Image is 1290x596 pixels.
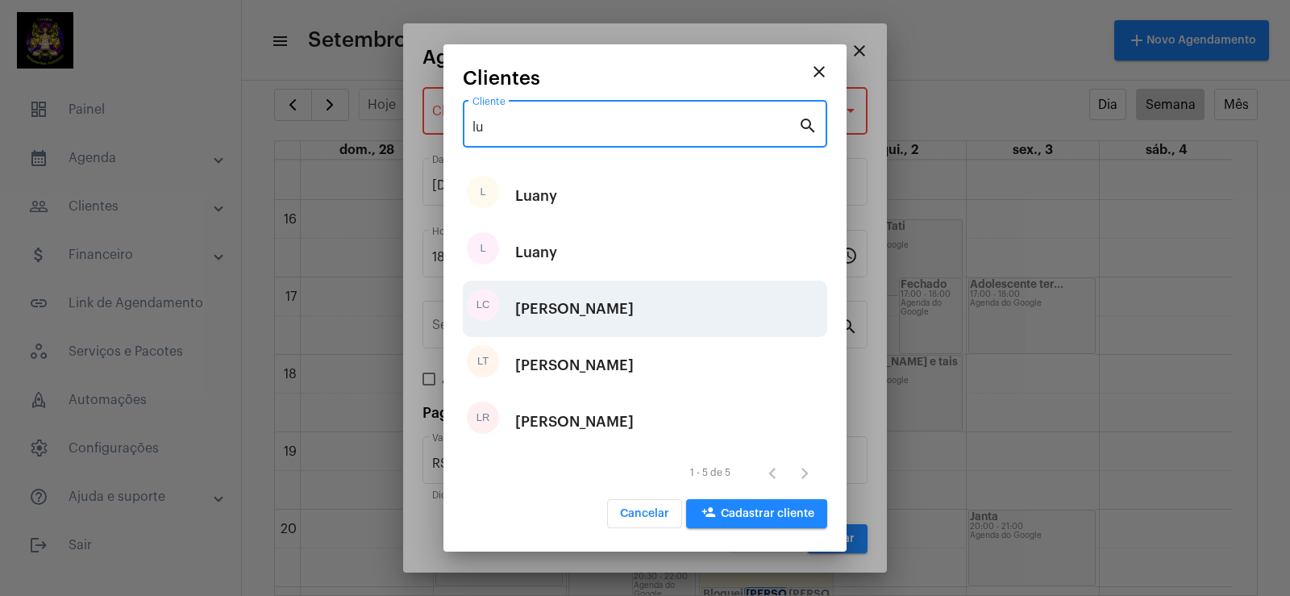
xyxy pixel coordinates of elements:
[789,456,821,489] button: Próxima página
[690,468,730,478] div: 1 - 5 de 5
[798,115,818,135] mat-icon: search
[467,176,499,208] div: L
[515,341,634,390] div: [PERSON_NAME]
[809,62,829,81] mat-icon: close
[699,505,718,524] mat-icon: person_add
[467,402,499,434] div: LR
[467,345,499,377] div: LT
[620,508,669,519] span: Cancelar
[463,68,540,89] span: Clientes
[467,232,499,265] div: L
[686,499,827,528] button: Cadastrar cliente
[607,499,682,528] button: Cancelar
[756,456,789,489] button: Página anterior
[515,172,557,220] div: Luany
[515,285,634,333] div: [PERSON_NAME]
[515,398,634,446] div: [PERSON_NAME]
[472,120,798,135] input: Pesquisar cliente
[467,289,499,321] div: LC
[699,508,814,519] span: Cadastrar cliente
[515,228,557,277] div: Luany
